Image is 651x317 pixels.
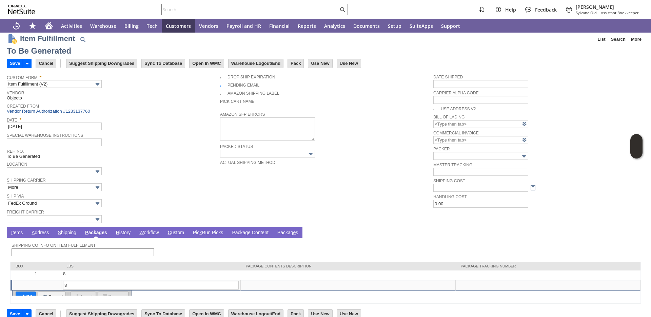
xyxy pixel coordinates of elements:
span: Vendors [199,23,218,29]
a: Use Address V2 [441,107,476,111]
input: Remove [98,292,129,301]
svg: logo [8,5,35,14]
a: Commercial Invoice [433,131,479,135]
input: More [7,183,102,191]
a: More [628,34,644,45]
a: Packed Status [220,144,253,149]
div: Package Tracking Number [461,264,635,268]
a: Ref. No. [7,149,24,154]
a: Amazon Shipping Label [228,91,279,96]
span: k [199,230,202,235]
input: Cancel [38,292,66,301]
div: lbs [66,264,236,268]
a: Shipping Cost [433,179,465,183]
span: C [168,230,171,235]
img: More Options [520,152,528,160]
div: Box [16,264,56,268]
img: More Options [94,200,101,207]
a: Documents [349,19,384,33]
a: Vendor Return Authorization #1283137760 [7,109,90,114]
span: g [245,230,248,235]
a: Customers [162,19,195,33]
span: S [58,230,61,235]
span: Oracle Guided Learning Widget. To move around, please hold and drag [630,147,643,159]
a: Support [437,19,464,33]
a: Pending Email [228,83,259,88]
a: Pick Cart Name [220,99,255,104]
a: Vendors [195,19,222,33]
a: Drop Ship Expiration [228,75,275,79]
input: Sync To Database [142,59,185,68]
span: W [139,230,144,235]
td: 8 [61,271,241,280]
span: Assistant Bookkeeper [601,10,639,15]
a: Items [9,230,24,236]
input: FedEx Ground [7,199,102,207]
div: 1 [12,271,60,276]
a: List [595,34,608,45]
span: P [85,230,88,235]
input: Pack [288,59,303,68]
a: Activities [57,19,86,33]
a: Address [30,230,51,236]
a: Master Tracking [433,163,472,167]
a: Unrolled view on [632,228,640,237]
a: Actual Shipping Method [220,160,275,165]
div: Package Contents Description [246,264,451,268]
img: More Options [94,168,101,175]
iframe: Click here to launch Oracle Guided Learning Help Panel [630,134,643,158]
svg: Shortcuts [28,22,37,30]
input: OK [16,292,36,301]
span: Objecto [7,95,22,101]
span: Documents [353,23,380,29]
a: Handling Cost [433,194,467,199]
input: Use New [308,59,332,68]
a: Freight Carrier [7,210,44,215]
h1: Item Fulfillment [20,33,75,44]
a: Financial [265,19,294,33]
span: e [293,230,296,235]
img: More Options [94,184,101,191]
a: Packer [433,147,450,151]
div: To Be Generated [7,45,71,56]
span: H [116,230,119,235]
span: I [11,230,13,235]
img: Quick Find [79,35,87,43]
img: More Options [94,216,101,223]
a: Packages [83,230,109,236]
svg: Home [45,22,53,30]
span: A [32,230,35,235]
a: Shipping Co Info on Item Fulfillment [12,243,96,248]
a: Amazon SFP Errors [220,112,265,117]
svg: Search [338,5,347,14]
input: Open In WMC [190,59,224,68]
input: <Type then tab> [433,136,528,144]
img: More Options [94,80,101,88]
svg: Recent Records [12,22,20,30]
span: [PERSON_NAME] [576,4,639,10]
span: To Be Generated [7,154,40,159]
input: Use New [337,59,361,68]
span: Financial [269,23,290,29]
a: Billing [120,19,143,33]
a: Custom Form [7,75,37,80]
a: Location [7,162,27,167]
a: Vendor [7,91,24,95]
span: SuiteApps [410,23,433,29]
a: Workflow [138,230,160,236]
span: Billing [124,23,139,29]
input: <Type then tab> [433,120,528,128]
a: Recent Records [8,19,24,33]
a: Bill Of Lading [433,115,465,119]
a: Tech [143,19,162,33]
input: Cancel [36,59,56,68]
div: Shortcuts [24,19,41,33]
span: - [598,10,599,15]
span: Activities [61,23,82,29]
input: Warehouse Logout/End [229,59,283,68]
a: Home [41,19,57,33]
a: Reports [294,19,320,33]
a: Payroll and HR [222,19,265,33]
a: PickRun Picks [191,230,225,236]
input: Search [162,5,338,14]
